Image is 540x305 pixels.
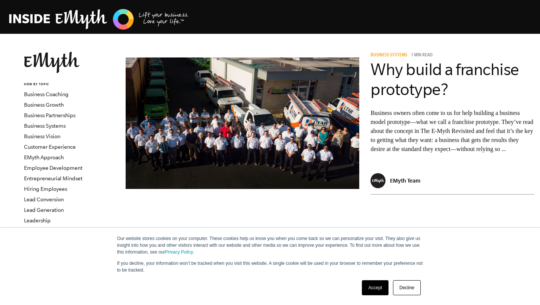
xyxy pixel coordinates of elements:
[393,280,421,295] a: Decline
[24,196,64,202] a: Lead Conversion
[24,52,79,73] img: EMyth
[24,154,64,160] a: EMyth Approach
[117,235,423,255] p: Our website stores cookies on your computer. These cookies help us know you when you come back so...
[24,112,75,118] a: Business Partnerships
[370,53,407,58] span: Business Systems
[24,144,76,150] a: Customer Experience
[24,175,82,181] a: Entrepreneurial Mindset
[24,102,64,108] a: Business Growth
[24,82,114,87] h6: VIEW BY TOPIC
[362,280,388,295] a: Accept
[24,91,69,97] a: Business Coaching
[117,260,423,273] p: If you decline, your information won’t be tracked when you visit this website. A single cookie wi...
[411,53,433,58] p: 1 min read
[370,109,534,154] p: Business owners often come to us for help building a business model prototype—what we call a fran...
[24,133,60,139] a: Business Vision
[24,186,67,192] a: Hiring Employees
[165,249,193,255] a: Privacy Policy
[24,165,82,171] a: Employee Development
[126,57,359,189] img: business model prototype
[370,53,410,58] a: Business Systems
[24,123,66,129] a: Business Systems
[390,177,420,184] p: EMyth Team
[9,8,189,31] img: EMyth Business Coaching
[24,217,51,223] a: Leadership
[370,60,519,98] a: Why build a franchise prototype?
[370,173,385,188] img: EMyth Team - EMyth
[24,207,64,213] a: Lead Generation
